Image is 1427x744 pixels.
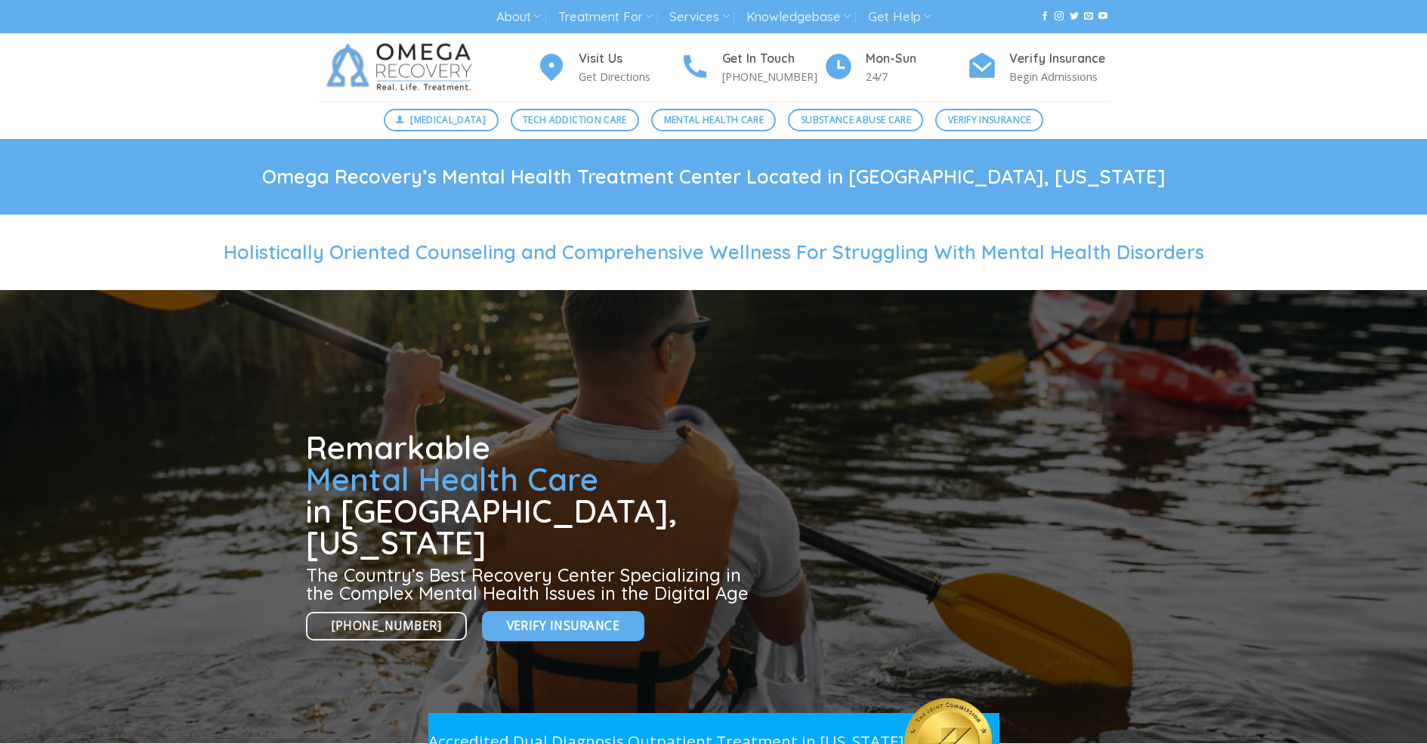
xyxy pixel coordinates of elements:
[1055,11,1064,22] a: Follow on Instagram
[224,240,1204,264] span: Holistically Oriented Counseling and Comprehensive Wellness For Struggling With Mental Health Dis...
[680,49,823,86] a: Get In Touch [PHONE_NUMBER]
[868,3,931,31] a: Get Help
[496,3,541,31] a: About
[332,616,442,635] span: [PHONE_NUMBER]
[788,109,923,131] a: Substance Abuse Care
[558,3,653,31] a: Treatment For
[746,3,851,31] a: Knowledgebase
[801,113,911,127] span: Substance Abuse Care
[306,566,755,602] h3: The Country’s Best Recovery Center Specializing in the Complex Mental Health Issues in the Digita...
[967,49,1110,86] a: Verify Insurance Begin Admissions
[384,109,499,131] a: [MEDICAL_DATA]
[1009,68,1110,85] p: Begin Admissions
[669,3,729,31] a: Services
[306,432,755,559] h1: Remarkable in [GEOGRAPHIC_DATA], [US_STATE]
[410,113,486,127] span: [MEDICAL_DATA]
[1084,11,1093,22] a: Send us an email
[523,113,627,127] span: Tech Addiction Care
[536,49,680,86] a: Visit Us Get Directions
[306,612,468,641] a: [PHONE_NUMBER]
[579,68,680,85] p: Get Directions
[948,113,1031,127] span: Verify Insurance
[866,68,967,85] p: 24/7
[1040,11,1049,22] a: Follow on Facebook
[579,49,680,69] h4: Visit Us
[482,611,644,641] a: Verify Insurance
[317,33,487,101] img: Omega Recovery
[1009,49,1110,69] h4: Verify Insurance
[866,49,967,69] h4: Mon-Sun
[722,68,823,85] p: [PHONE_NUMBER]
[664,113,764,127] span: Mental Health Care
[722,49,823,69] h4: Get In Touch
[651,109,776,131] a: Mental Health Care
[306,459,598,499] span: Mental Health Care
[1070,11,1079,22] a: Follow on Twitter
[935,109,1043,131] a: Verify Insurance
[1098,11,1107,22] a: Follow on YouTube
[511,109,640,131] a: Tech Addiction Care
[507,616,619,635] span: Verify Insurance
